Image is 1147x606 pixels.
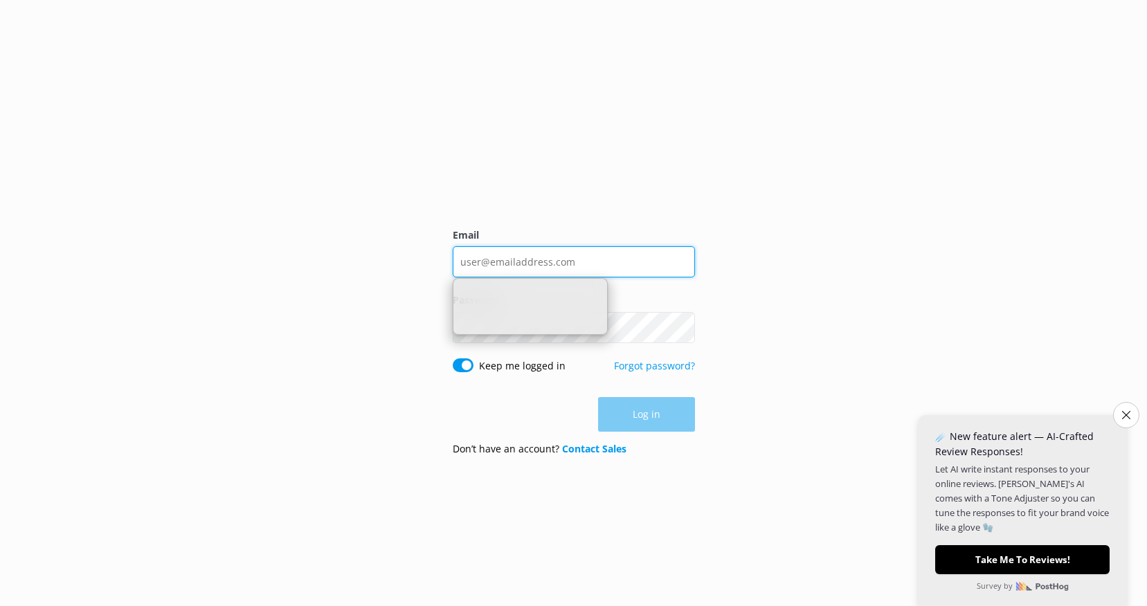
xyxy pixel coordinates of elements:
[667,313,695,341] button: Show password
[614,359,695,372] a: Forgot password?
[453,246,695,277] input: user@emailaddress.com
[479,358,566,374] label: Keep me logged in
[453,228,695,243] label: Email
[562,442,626,455] a: Contact Sales
[453,441,626,457] p: Don’t have an account?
